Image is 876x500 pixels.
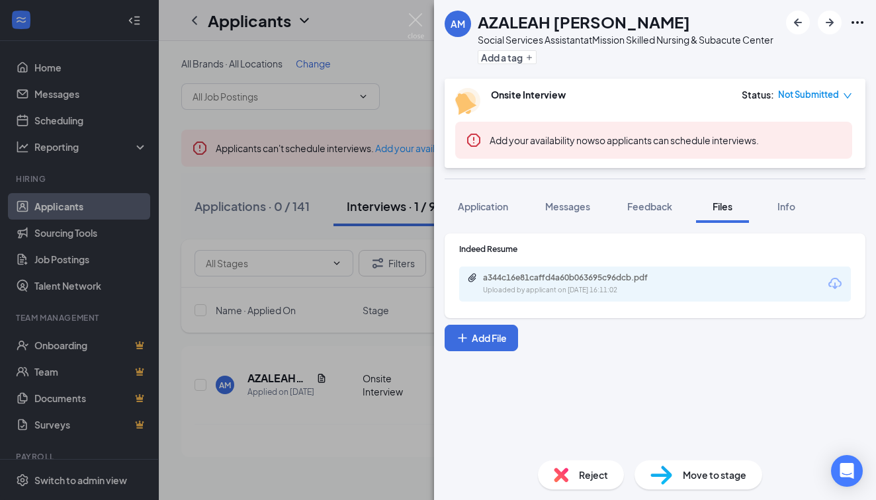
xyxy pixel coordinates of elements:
div: Status : [742,88,774,101]
svg: ArrowRight [822,15,838,30]
svg: ArrowLeftNew [790,15,806,30]
span: Not Submitted [778,88,839,101]
b: Onsite Interview [491,89,566,101]
span: Feedback [627,200,672,212]
div: a344c16e81caffd4a60b063695c96dcb.pdf [483,272,668,283]
span: Application [458,200,508,212]
span: Info [777,200,795,212]
svg: Error [466,132,482,148]
svg: Paperclip [467,272,478,283]
span: Messages [545,200,590,212]
svg: Plus [525,54,533,62]
div: Social Services Assistant at Mission Skilled Nursing & Subacute Center [478,33,773,46]
svg: Ellipses [850,15,865,30]
span: so applicants can schedule interviews. [490,134,759,146]
h1: AZALEAH [PERSON_NAME] [478,11,690,33]
button: Add FilePlus [445,325,518,351]
button: ArrowLeftNew [786,11,810,34]
span: down [843,91,852,101]
div: Open Intercom Messenger [831,455,863,487]
div: AM [451,17,465,30]
svg: Plus [456,331,469,345]
svg: Download [827,276,843,292]
div: Indeed Resume [459,243,851,255]
button: Add your availability now [490,134,595,147]
button: ArrowRight [818,11,842,34]
span: Move to stage [683,468,746,482]
span: Files [713,200,732,212]
div: Uploaded by applicant on [DATE] 16:11:02 [483,285,681,296]
a: Paperclipa344c16e81caffd4a60b063695c96dcb.pdfUploaded by applicant on [DATE] 16:11:02 [467,272,681,296]
span: Reject [579,468,608,482]
button: PlusAdd a tag [478,50,537,64]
